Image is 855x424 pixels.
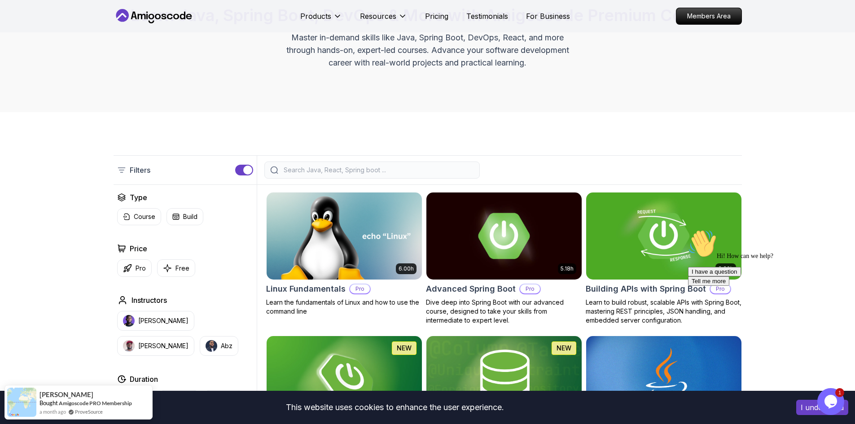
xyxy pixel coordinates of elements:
a: Linux Fundamentals card6.00hLinux FundamentalsProLearn the fundamentals of Linux and how to use t... [266,192,422,316]
p: Filters [130,165,150,175]
p: [PERSON_NAME] [138,316,189,325]
span: [PERSON_NAME] [39,391,93,398]
p: 6.00h [399,265,414,272]
a: Building APIs with Spring Boot card3.30hBuilding APIs with Spring BootProLearn to build robust, s... [586,192,742,325]
a: Testimonials [466,11,508,22]
p: NEW [557,344,571,353]
p: Learn the fundamentals of Linux and how to use the command line [266,298,422,316]
p: [PERSON_NAME] [138,341,189,350]
button: instructor img[PERSON_NAME] [117,311,194,331]
img: :wave: [4,4,32,32]
h2: Duration [130,374,158,385]
span: Hi! How can we help? [4,27,89,34]
img: Java for Beginners card [586,336,741,423]
img: provesource social proof notification image [7,388,36,417]
button: instructor img[PERSON_NAME] [117,336,194,356]
button: instructor imgAbz [200,336,238,356]
p: Free [175,264,189,273]
button: Free [157,259,195,277]
p: Dive deep into Spring Boot with our advanced course, designed to take your skills from intermedia... [426,298,582,325]
h2: Instructors [132,295,167,306]
img: instructor img [206,340,217,352]
p: Pro [350,284,370,293]
span: a month ago [39,408,66,415]
h2: Building APIs with Spring Boot [586,283,706,295]
a: Advanced Spring Boot card5.18hAdvanced Spring BootProDive deep into Spring Boot with our advanced... [426,192,582,325]
p: Course [134,212,155,221]
div: 👋Hi! How can we help?I have a questionTell me more [4,4,165,60]
h2: Type [130,192,147,203]
img: Spring Boot for Beginners card [267,336,422,423]
img: Building APIs with Spring Boot card [586,192,741,280]
a: Pricing [425,11,448,22]
p: Learn to build robust, scalable APIs with Spring Boot, mastering REST principles, JSON handling, ... [586,298,742,325]
button: +3 Hours [204,390,243,407]
p: Pro [136,264,146,273]
img: Linux Fundamentals card [267,192,422,280]
p: Master in-demand skills like Java, Spring Boot, DevOps, React, and more through hands-on, expert-... [277,31,579,69]
iframe: chat widget [817,388,846,415]
button: Pro [117,259,152,277]
div: This website uses cookies to enhance the user experience. [7,398,783,417]
p: Members Area [676,8,741,24]
img: instructor img [123,340,135,352]
h2: Price [130,243,147,254]
p: Pro [520,284,540,293]
p: Products [300,11,331,22]
button: 1-3 Hours [159,390,199,407]
button: Build [167,208,203,225]
button: Resources [360,11,407,29]
button: Course [117,208,161,225]
button: I have a question [4,41,57,51]
p: NEW [397,344,412,353]
h2: Advanced Spring Boot [426,283,516,295]
button: Products [300,11,342,29]
a: ProveSource [75,408,103,415]
button: Tell me more [4,51,45,60]
p: Resources [360,11,396,22]
img: Advanced Spring Boot card [426,192,582,280]
a: Amigoscode PRO Membership [59,400,132,407]
iframe: chat widget [684,226,846,384]
input: Search Java, React, Spring boot ... [282,166,474,175]
p: 5.18h [561,265,574,272]
p: Build [183,212,197,221]
button: Accept cookies [796,400,848,415]
h2: Linux Fundamentals [266,283,346,295]
img: Spring Data JPA card [426,336,582,423]
span: Bought [39,399,58,407]
img: instructor img [123,315,135,327]
p: Abz [221,341,232,350]
a: Members Area [676,8,742,25]
a: For Business [526,11,570,22]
